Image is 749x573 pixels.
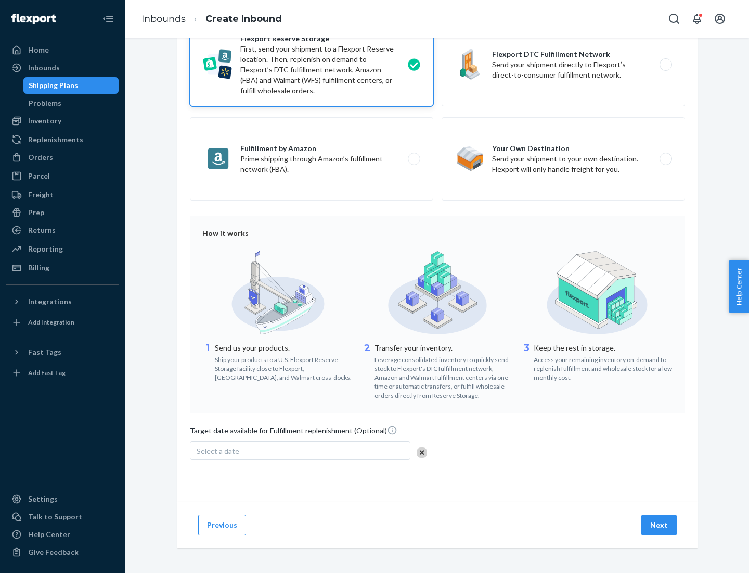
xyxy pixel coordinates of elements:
[28,134,83,145] div: Replenishments
[6,314,119,331] a: Add Integration
[374,353,513,400] div: Leverage consolidated inventory to quickly send stock to Flexport's DTC fulfillment network, Amaz...
[6,168,119,184] a: Parcel
[709,8,730,29] button: Open account menu
[28,190,54,200] div: Freight
[6,59,119,76] a: Inbounds
[198,515,246,535] button: Previous
[6,491,119,507] a: Settings
[23,95,119,111] a: Problems
[6,259,119,276] a: Billing
[729,260,749,313] button: Help Center
[215,353,354,382] div: Ship your products to a U.S. Flexport Reserve Storage facility close to Flexport, [GEOGRAPHIC_DAT...
[6,526,119,543] a: Help Center
[534,353,673,382] div: Access your remaining inventory on-demand to replenish fulfillment and wholesale stock for a low ...
[28,244,63,254] div: Reporting
[28,116,61,126] div: Inventory
[28,512,82,522] div: Talk to Support
[28,263,49,273] div: Billing
[641,515,677,535] button: Next
[28,45,49,55] div: Home
[11,14,56,24] img: Flexport logo
[28,529,70,540] div: Help Center
[28,63,60,73] div: Inbounds
[6,42,119,58] a: Home
[197,446,239,455] span: Select a date
[6,204,119,221] a: Prep
[6,241,119,257] a: Reporting
[141,13,186,24] a: Inbounds
[205,13,282,24] a: Create Inbound
[190,425,397,440] span: Target date available for Fulfillment replenishment (Optional)
[664,8,685,29] button: Open Search Box
[6,222,119,239] a: Returns
[6,186,119,203] a: Freight
[6,149,119,166] a: Orders
[28,207,44,218] div: Prep
[534,343,673,353] p: Keep the rest in storage.
[6,365,119,381] a: Add Fast Tag
[687,8,707,29] button: Open notifications
[521,342,532,382] div: 3
[23,77,119,94] a: Shipping Plans
[6,508,119,525] a: Talk to Support
[374,343,513,353] p: Transfer your inventory.
[28,368,66,377] div: Add Fast Tag
[28,296,72,307] div: Integrations
[362,342,372,400] div: 2
[28,152,53,163] div: Orders
[28,347,61,357] div: Fast Tags
[29,80,78,91] div: Shipping Plans
[202,228,673,239] div: How it works
[6,293,119,310] button: Integrations
[28,547,79,557] div: Give Feedback
[98,8,119,29] button: Close Navigation
[6,113,119,129] a: Inventory
[202,342,213,382] div: 1
[28,494,58,504] div: Settings
[29,98,61,108] div: Problems
[28,171,50,181] div: Parcel
[28,318,74,327] div: Add Integration
[133,4,290,34] ol: breadcrumbs
[28,225,56,235] div: Returns
[6,131,119,148] a: Replenishments
[6,344,119,360] button: Fast Tags
[6,544,119,560] button: Give Feedback
[215,343,354,353] p: Send us your products.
